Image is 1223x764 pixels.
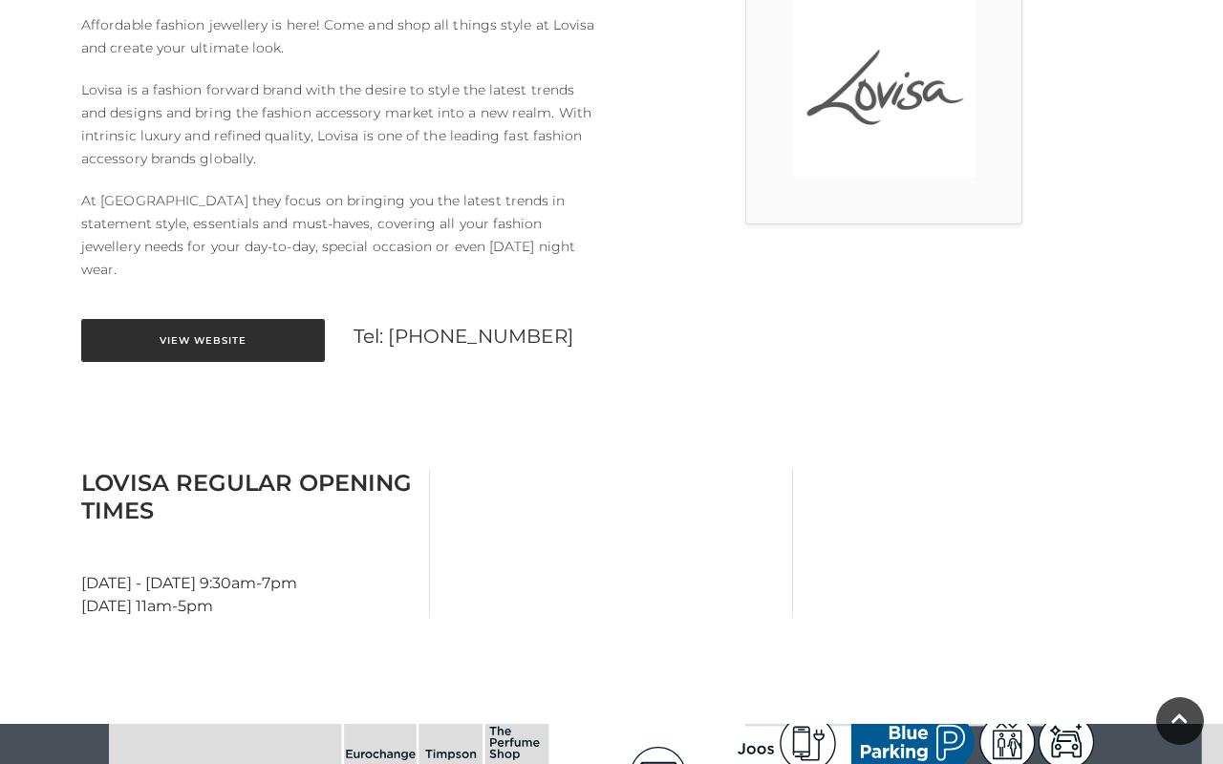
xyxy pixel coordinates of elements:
[81,319,325,362] a: View Website
[81,78,597,170] p: Lovisa is a fashion forward brand with the desire to style the latest trends and designs and brin...
[81,13,597,59] p: Affordable fashion jewellery is here! Come and shop all things style at Lovisa and create your ul...
[81,469,415,524] h3: Lovisa Regular Opening Times
[81,189,597,281] p: At [GEOGRAPHIC_DATA] they focus on bringing you the latest trends in statement style, essentials ...
[67,469,430,618] div: [DATE] - [DATE] 9:30am-7pm [DATE] 11am-5pm
[354,325,573,348] a: Tel: [PHONE_NUMBER]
